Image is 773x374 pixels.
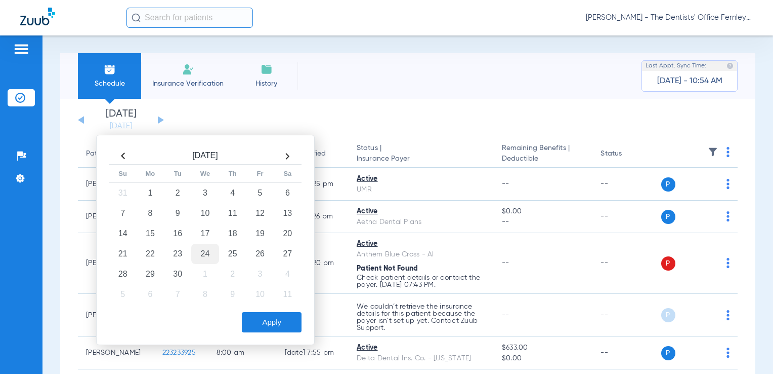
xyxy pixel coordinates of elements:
p: Check patient details or contact the payer. [DATE] 07:43 PM. [357,274,486,288]
span: [PERSON_NAME] - The Dentists' Office Fernley [586,13,753,23]
div: Patient Name [86,148,131,159]
iframe: Chat Widget [722,325,773,374]
span: P [661,346,675,360]
div: Patient Name [86,148,146,159]
span: 223233925 [162,349,196,356]
button: Apply [242,312,302,332]
th: Status | [349,140,494,168]
span: Insurance Payer [357,154,486,164]
img: Zuub Logo [20,8,55,25]
div: Active [357,239,486,249]
div: Active [357,206,486,217]
span: [DATE] - 10:54 AM [657,76,722,86]
img: Manual Insurance Verification [182,63,194,76]
td: [DATE] 7:55 PM [277,337,349,369]
span: Patient Not Found [357,265,418,272]
input: Search for patients [126,8,253,28]
div: Anthem Blue Cross - AI [357,249,486,260]
li: [DATE] [91,109,151,131]
span: $0.00 [502,206,585,217]
p: We couldn’t retrieve the insurance details for this patient because the payer isn’t set up yet. C... [357,303,486,331]
span: $0.00 [502,353,585,364]
td: -- [592,168,661,201]
a: [DATE] [91,121,151,131]
td: -- [592,201,661,233]
td: [PERSON_NAME] [78,337,154,369]
th: Remaining Benefits | [494,140,593,168]
div: Delta Dental Ins. Co. - [US_STATE] [357,353,486,364]
span: P [661,256,675,271]
img: group-dot-blue.svg [726,211,729,221]
div: Aetna Dental Plans [357,217,486,228]
span: Insurance Verification [149,79,227,89]
img: group-dot-blue.svg [726,179,729,189]
span: $633.00 [502,343,585,353]
img: group-dot-blue.svg [726,258,729,268]
div: Active [357,174,486,184]
span: P [661,308,675,322]
img: History [261,63,273,76]
span: History [242,79,290,89]
img: group-dot-blue.svg [726,147,729,157]
span: P [661,210,675,224]
span: -- [502,180,509,188]
img: last sync help info [726,62,734,69]
img: group-dot-blue.svg [726,310,729,320]
img: Schedule [104,63,116,76]
td: -- [592,233,661,294]
td: -- [592,294,661,337]
span: Deductible [502,154,585,164]
th: [DATE] [137,148,274,165]
span: P [661,177,675,192]
span: -- [502,259,509,267]
span: Schedule [85,79,134,89]
td: 8:00 AM [208,337,277,369]
img: Search Icon [132,13,141,22]
img: hamburger-icon [13,43,29,55]
td: -- [592,337,661,369]
div: Active [357,343,486,353]
img: filter.svg [708,147,718,157]
span: Last Appt. Sync Time: [646,61,706,71]
th: Status [592,140,661,168]
div: UMR [357,184,486,195]
span: -- [502,217,585,228]
span: -- [502,312,509,319]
